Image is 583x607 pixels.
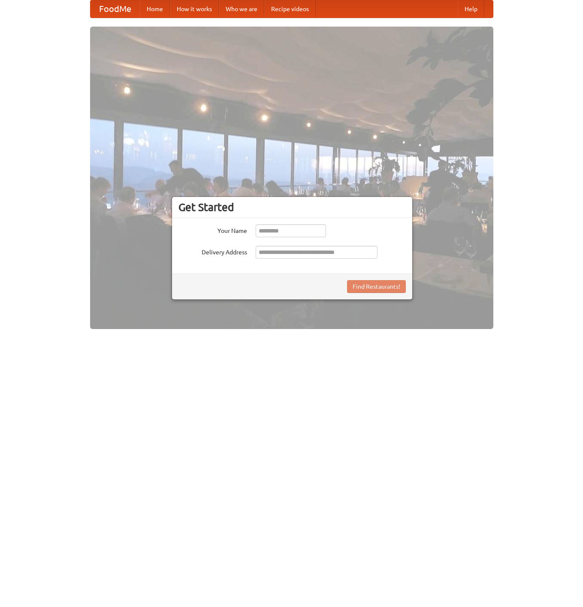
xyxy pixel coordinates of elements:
[170,0,219,18] a: How it works
[91,0,140,18] a: FoodMe
[178,201,406,214] h3: Get Started
[219,0,264,18] a: Who we are
[178,246,247,257] label: Delivery Address
[458,0,484,18] a: Help
[347,280,406,293] button: Find Restaurants!
[140,0,170,18] a: Home
[264,0,316,18] a: Recipe videos
[178,224,247,235] label: Your Name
